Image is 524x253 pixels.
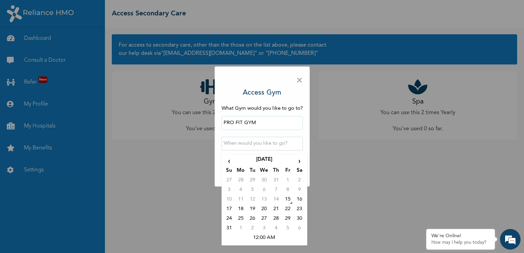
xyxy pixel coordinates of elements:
[247,167,258,177] th: Tu
[282,215,294,225] td: 29
[223,225,235,234] td: 31
[258,196,270,205] td: 13
[222,137,303,150] input: When would you like to go?
[258,186,270,196] td: 6
[296,73,303,88] span: ×
[282,225,294,234] td: 5
[258,215,270,225] td: 27
[13,34,28,51] img: d_794563401_company_1708531726252_794563401
[235,167,247,177] th: Mo
[223,167,235,177] th: Su
[3,228,67,232] span: Conversation
[258,205,270,215] td: 20
[247,205,258,215] td: 19
[270,215,282,225] td: 28
[258,225,270,234] td: 3
[294,167,305,177] th: Sa
[247,215,258,225] td: 26
[223,215,235,225] td: 24
[235,186,247,196] td: 4
[223,177,235,186] td: 27
[112,3,129,20] div: Minimize live chat window
[223,156,235,167] span: ‹
[270,167,282,177] th: Th
[270,186,282,196] td: 7
[222,116,303,130] input: Search by name or address
[294,196,305,205] td: 16
[294,215,305,225] td: 30
[36,38,115,47] div: Chat with us now
[294,177,305,186] td: 2
[282,186,294,196] td: 8
[235,205,247,215] td: 18
[258,167,270,177] th: We
[235,196,247,205] td: 11
[247,225,258,234] td: 2
[40,88,95,158] span: We're online!
[222,106,303,111] span: What Gym would you like to go to?
[235,225,247,234] td: 1
[3,192,131,216] textarea: Type your message and hit 'Enter'
[223,205,235,215] td: 17
[247,186,258,196] td: 5
[270,205,282,215] td: 21
[247,177,258,186] td: 29
[235,177,247,186] td: 28
[294,205,305,215] td: 23
[282,167,294,177] th: Fr
[223,196,235,205] td: 10
[243,88,281,98] h3: Access Gym
[282,177,294,186] td: 1
[223,186,235,196] td: 3
[282,196,294,205] td: 15
[282,205,294,215] td: 22
[67,216,131,237] div: FAQs
[223,234,306,244] td: 12:00 AM
[270,177,282,186] td: 31
[235,215,247,225] td: 25
[258,177,270,186] td: 30
[294,156,305,167] span: ›
[235,156,294,167] th: [DATE]
[270,196,282,205] td: 14
[294,225,305,234] td: 6
[294,186,305,196] td: 9
[431,233,490,239] div: We're Online!
[247,196,258,205] td: 12
[431,240,490,245] p: How may I help you today?
[270,225,282,234] td: 4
